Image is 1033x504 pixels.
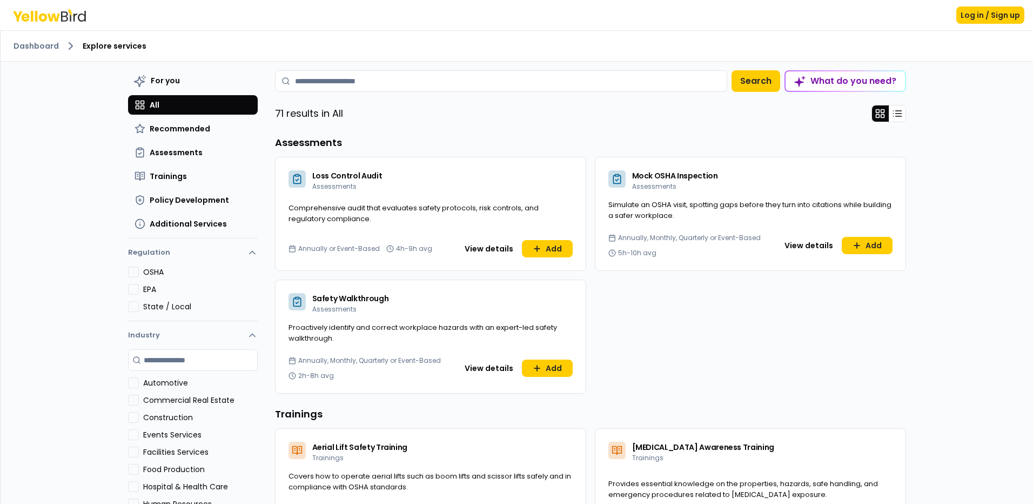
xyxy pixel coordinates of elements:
button: What do you need? [784,70,906,92]
span: Policy Development [150,195,229,205]
button: Regulation [128,243,258,267]
label: Automotive [143,377,258,388]
button: View details [458,360,520,377]
button: Assessments [128,143,258,162]
button: All [128,95,258,115]
span: Safety Walkthrough [312,293,389,304]
span: Annually or Event-Based [298,244,380,253]
h3: Trainings [275,407,906,422]
div: What do you need? [786,71,905,91]
button: Add [842,237,893,254]
span: Provides essential knowledge on the properties, hazards, safe handling, and emergency procedures ... [608,479,878,500]
span: Comprehensive audit that evaluates safety protocols, risk controls, and regulatory compliance. [289,203,539,224]
label: Construction [143,412,258,423]
nav: breadcrumb [14,39,1020,52]
label: State / Local [143,301,258,312]
span: Assessments [312,304,357,314]
span: Additional Services [150,218,227,229]
label: Commercial Real Estate [143,395,258,406]
span: Trainings [312,453,344,462]
button: For you [128,70,258,91]
button: Log in / Sign up [956,6,1024,24]
button: Recommended [128,119,258,138]
button: Search [732,70,780,92]
label: Facilities Services [143,447,258,457]
span: Proactively identify and correct workplace hazards with an expert-led safety walkthrough. [289,322,557,343]
span: Simulate an OSHA visit, spotting gaps before they turn into citations while building a safer work... [608,200,891,221]
span: Annually, Monthly, Quarterly or Event-Based [298,356,441,365]
span: Loss Control Audit [312,170,383,181]
label: Food Production [143,464,258,475]
button: Additional Services [128,214,258,234]
span: Trainings [150,171,187,182]
p: 71 results in All [275,106,343,121]
button: Industry [128,321,258,349]
label: Hospital & Health Care [143,481,258,492]
span: Assessments [150,147,203,158]
span: Assessments [632,182,676,191]
span: Explore services [83,41,146,51]
span: 2h-8h avg [298,372,334,380]
span: 5h-10h avg [618,249,656,257]
span: Trainings [632,453,663,462]
button: View details [458,240,520,257]
button: Add [522,360,573,377]
span: [MEDICAL_DATA] Awareness Training [632,442,774,453]
button: Policy Development [128,190,258,210]
h3: Assessments [275,135,906,150]
span: All [150,100,159,110]
span: Assessments [312,182,357,191]
a: Dashboard [14,41,59,51]
button: Trainings [128,167,258,186]
span: For you [151,75,180,86]
div: Regulation [128,267,258,321]
label: EPA [143,284,258,295]
label: OSHA [143,267,258,277]
span: 4h-9h avg [396,244,432,253]
button: Add [522,240,573,257]
span: Annually, Monthly, Quarterly or Event-Based [618,234,761,242]
span: Covers how to operate aerial lifts such as boom lifts and scissor lifts safely and in compliance ... [289,471,571,492]
label: Events Services [143,429,258,440]
span: Recommended [150,123,210,134]
span: Aerial Lift Safety Training [312,442,408,453]
span: Mock OSHA Inspection [632,170,718,181]
button: View details [778,237,840,254]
